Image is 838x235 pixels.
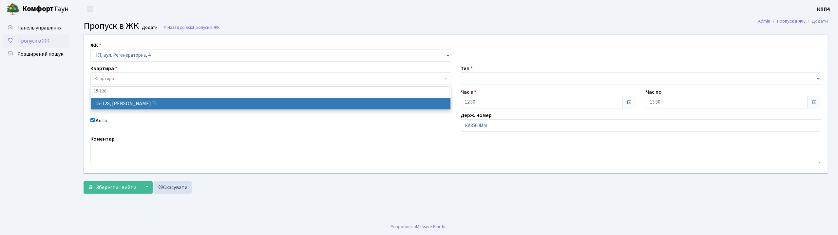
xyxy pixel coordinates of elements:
[90,65,117,72] label: Квартира
[3,34,69,48] a: Пропуск в ЖК
[90,41,101,49] label: ЖК
[82,4,98,14] button: Переключити навігацію
[461,88,477,96] label: Час з
[416,223,447,230] a: Massive Kinetic
[84,181,141,194] button: Зберегти і вийти
[461,65,473,72] label: Тип
[7,3,20,16] img: logo.png
[749,14,838,28] nav: breadcrumb
[3,21,69,34] a: Панель управління
[154,181,192,194] a: Скасувати
[3,48,69,61] a: Розширений пошук
[22,4,54,14] b: Комфорт
[22,4,69,15] span: Таун
[461,111,492,119] label: Держ. номер
[95,75,114,82] span: Квартира
[90,135,115,143] label: Коментар
[461,119,822,132] input: АА1234АА
[91,98,451,109] li: 15-128, [PERSON_NAME]
[817,6,830,13] b: КПП4
[96,117,107,125] label: Авто
[777,18,805,25] a: Пропуск в ЖК
[646,88,662,96] label: Час по
[17,37,49,45] span: Пропуск в ЖК
[17,50,63,58] span: Розширений пошук
[17,24,62,31] span: Панель управління
[163,24,220,30] a: Назад до всіхПропуск в ЖК
[141,25,160,30] small: Додати .
[758,18,771,25] a: Admin
[193,24,220,30] span: Пропуск в ЖК
[84,19,139,32] span: Пропуск в ЖК
[390,223,448,230] div: Розроблено .
[96,184,136,191] span: Зберегти і вийти
[817,5,830,13] a: КПП4
[805,18,828,25] li: Додати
